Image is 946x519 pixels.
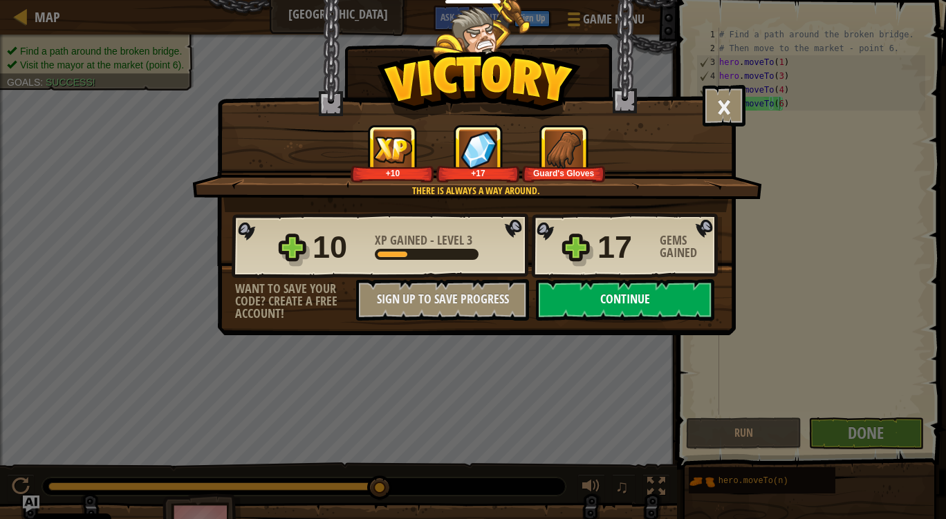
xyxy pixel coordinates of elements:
img: Victory [377,51,581,120]
img: Gems Gained [461,131,497,169]
div: Want to save your code? Create a free account! [235,283,356,320]
div: +10 [353,168,432,178]
div: 17 [597,225,651,270]
div: Guard's Gloves [525,168,603,178]
img: New Item [545,131,583,169]
button: Continue [536,279,714,321]
div: 10 [313,225,367,270]
span: 3 [467,232,472,249]
img: XP Gained [373,136,412,163]
div: - [375,234,472,247]
div: There is always a way around. [258,184,694,198]
div: Gems Gained [660,234,722,259]
button: × [703,85,745,126]
span: XP Gained [375,232,430,249]
button: Sign Up to Save Progress [356,279,529,321]
div: +17 [439,168,517,178]
span: Level [434,232,467,249]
